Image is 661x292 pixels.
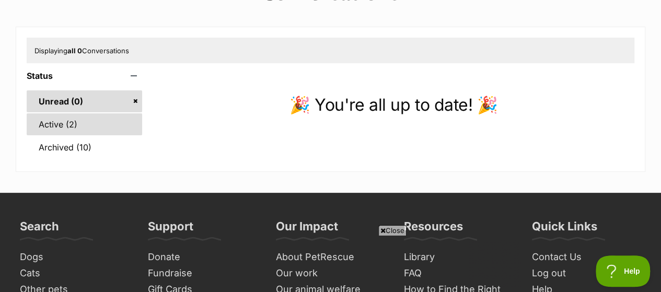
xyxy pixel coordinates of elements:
[528,265,645,282] a: Log out
[27,90,142,112] a: Unread (0)
[27,136,142,158] a: Archived (10)
[27,71,142,80] header: Status
[27,113,142,135] a: Active (2)
[16,249,133,265] a: Dogs
[148,219,193,240] h3: Support
[276,219,338,240] h3: Our Impact
[378,225,407,236] span: Close
[404,219,463,240] h3: Resources
[153,92,634,118] p: 🎉 You're all up to date! 🎉
[596,255,651,287] iframe: Help Scout Beacon - Open
[67,46,82,55] strong: all 0
[532,219,597,240] h3: Quick Links
[528,249,645,265] a: Contact Us
[16,265,133,282] a: Cats
[20,219,59,240] h3: Search
[34,46,129,55] span: Displaying Conversations
[141,240,521,287] iframe: Advertisement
